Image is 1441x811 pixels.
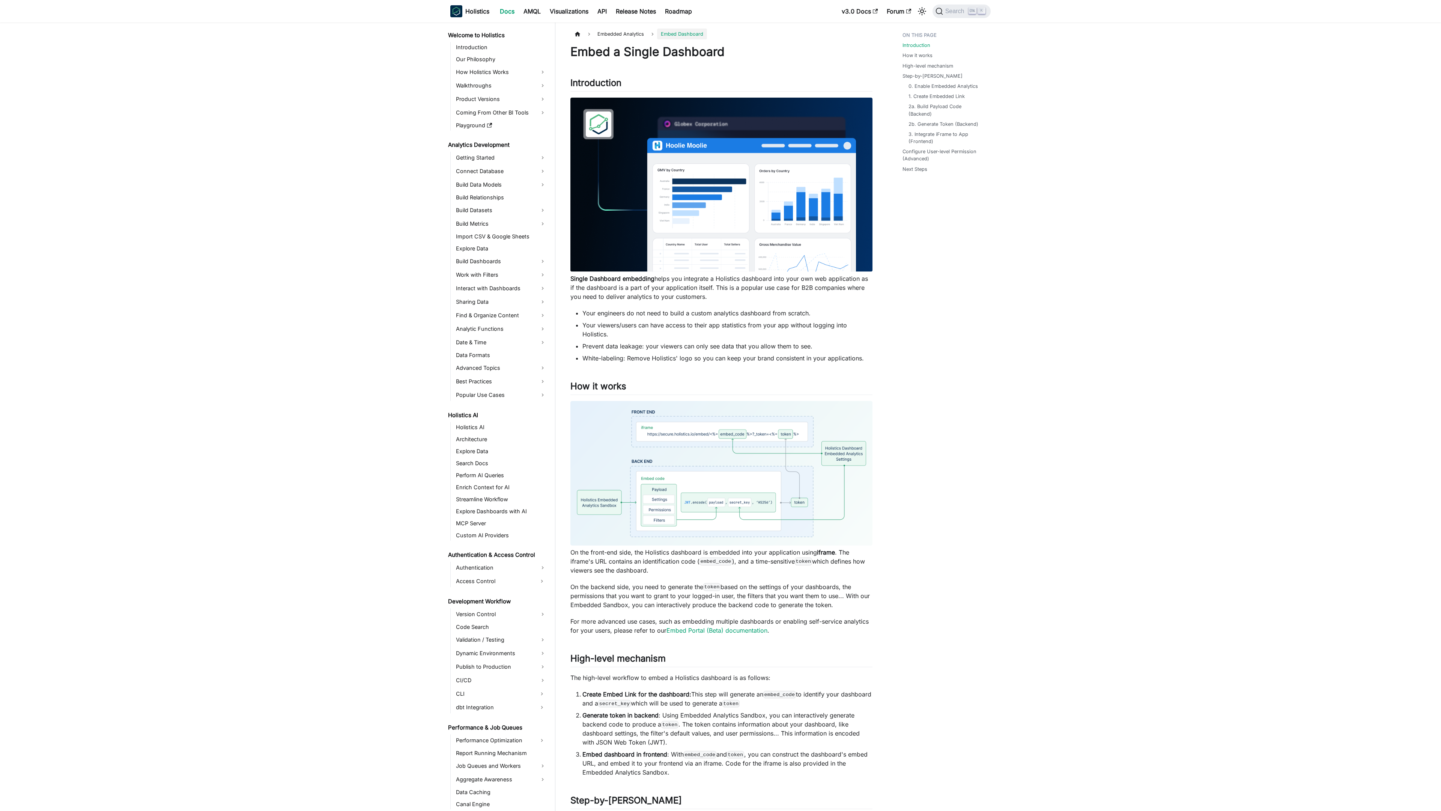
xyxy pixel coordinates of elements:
a: Find & Organize Content [454,309,549,321]
a: Data Caching [454,787,549,797]
li: This step will generate an to identify your dashboard and a which will be used to generate a [582,690,872,708]
a: Authentication & Access Control [446,550,549,560]
a: Dynamic Environments [454,647,549,659]
button: Expand sidebar category 'dbt Integration' [535,701,549,713]
a: Welcome to Holistics [446,30,549,41]
h2: How it works [570,381,872,395]
a: How it works [903,52,933,59]
button: Switch between dark and light mode (currently light mode) [916,5,928,17]
button: Expand sidebar category 'CLI' [535,688,549,700]
a: Enrich Context for AI [454,482,549,493]
li: Your viewers/users can have access to their app statistics from your app without logging into Hol... [582,321,872,339]
a: Development Workflow [446,596,549,607]
li: : Using Embedded Analytics Sandbox, you can interactively generate backend code to produce a . Th... [582,711,872,747]
a: Custom AI Providers [454,530,549,541]
p: For more advanced use cases, such as embedding multiple dashboards or enabling self-service analy... [570,617,872,635]
a: Access Control [454,575,535,587]
a: Code Search [454,622,549,632]
p: helps you integrate a Holistics dashboard into your own web application as if the dashboard is a ... [570,274,872,301]
img: Embedded Dashboard [570,98,872,272]
li: Your engineers do not need to build a custom analytics dashboard from scratch. [582,309,872,318]
a: Holistics AI [446,410,549,421]
a: How Holistics Works [454,66,549,78]
a: Perform AI Queries [454,470,549,481]
a: Advanced Topics [454,362,549,374]
a: Playground [454,120,549,131]
a: Introduction [454,42,549,53]
a: Popular Use Cases [454,389,549,401]
code: embed_code [763,691,796,698]
a: Data Formats [454,350,549,360]
a: Build Relationships [454,192,549,203]
img: Holistics [450,5,462,17]
button: Expand sidebar category 'Access Control' [535,575,549,587]
code: token [703,583,720,591]
a: Analytics Development [446,140,549,150]
a: Authentication [454,562,549,574]
a: Product Versions [454,93,549,105]
span: Embedded Analytics [594,29,648,39]
a: Introduction [903,42,930,49]
h2: Step-by-[PERSON_NAME] [570,795,872,809]
strong: Single Dashboard embedding [570,275,654,282]
a: 2b. Generate Token (Backend) [909,121,978,128]
a: Coming From Other BI Tools [454,107,549,119]
a: AMQL [519,5,545,17]
a: Best Practices [454,375,549,387]
span: Search [943,8,969,15]
code: embed_code [699,558,732,565]
a: HolisticsHolistics [450,5,489,17]
h1: Embed a Single Dashboard [570,44,872,59]
a: Sharing Data [454,296,549,308]
a: Performance Optimization [454,734,535,746]
code: token [722,700,740,707]
code: secret_key [598,700,631,707]
a: Build Data Models [454,179,549,191]
a: Analytic Functions [454,323,549,335]
a: Report Running Mechanism [454,748,549,758]
a: CLI [454,688,535,700]
nav: Breadcrumbs [570,29,872,39]
a: Performance & Job Queues [446,722,549,733]
a: Embed Portal (Beta) documentation [666,627,767,634]
a: Release Notes [611,5,660,17]
nav: Docs sidebar [443,23,555,811]
strong: Create Embed Link for the dashboard: [582,690,691,698]
a: Version Control [454,608,549,620]
span: Embed Dashboard [657,29,707,39]
a: 1. Create Embedded Link [909,93,965,100]
h2: Introduction [570,77,872,92]
a: Publish to Production [454,661,549,673]
a: Step-by-[PERSON_NAME] [903,72,963,80]
a: Streamline Workflow [454,494,549,505]
button: Search (Ctrl+K) [933,5,991,18]
a: MCP Server [454,518,549,529]
p: The high-level workflow to embed a Holistics dashboard is as follows: [570,673,872,682]
a: High-level mechanism [903,62,953,69]
a: Docs [495,5,519,17]
a: Visualizations [545,5,593,17]
a: v3.0 Docs [837,5,882,17]
a: Import CSV & Google Sheets [454,231,549,242]
kbd: K [978,8,985,14]
a: Getting Started [454,152,549,164]
a: 3. Integrate iFrame to App (Frontend) [909,131,983,145]
p: On the backend side, you need to generate the based on the settings of your dashboards, the permi... [570,582,872,609]
code: token [795,558,812,565]
a: Search Docs [454,458,549,469]
a: Build Dashboards [454,255,549,267]
a: 2a. Build Payload Code (Backend) [909,103,983,117]
code: token [661,721,678,728]
a: Date & Time [454,336,549,348]
a: API [593,5,611,17]
a: Forum [882,5,916,17]
a: CI/CD [454,674,549,686]
strong: Embed dashboard in frontend [582,751,667,758]
a: Connect Database [454,165,549,177]
a: Build Metrics [454,218,549,230]
p: On the front-end side, the Holistics dashboard is embedded into your application using . The ifra... [570,548,872,575]
a: Build Datasets [454,204,549,216]
a: Architecture [454,434,549,445]
a: Interact with Dashboards [454,282,549,294]
a: Holistics AI [454,422,549,433]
